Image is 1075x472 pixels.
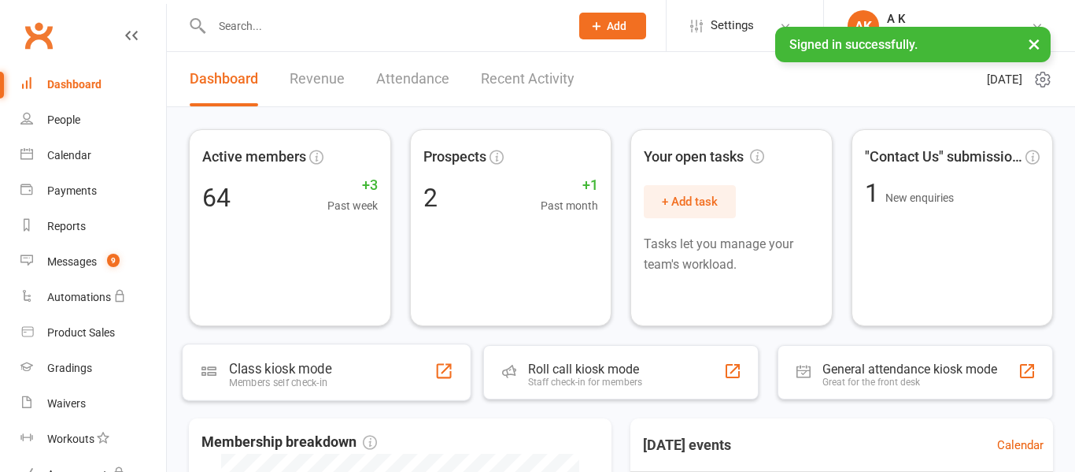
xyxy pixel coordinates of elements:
[848,10,879,42] div: AK
[20,351,166,386] a: Gradings
[20,209,166,244] a: Reports
[528,377,642,388] div: Staff check-in for members
[630,431,744,459] h3: [DATE] events
[541,197,598,214] span: Past month
[885,191,954,204] span: New enquiries
[47,291,111,303] div: Automations
[20,244,166,280] a: Messages 9
[47,78,102,91] div: Dashboard
[423,185,438,210] div: 2
[711,8,754,43] span: Settings
[20,386,166,422] a: Waivers
[20,138,166,173] a: Calendar
[47,255,97,268] div: Messages
[607,20,626,32] span: Add
[822,362,997,377] div: General attendance kiosk mode
[997,436,1044,455] a: Calendar
[202,146,306,169] span: Active members
[644,146,764,169] span: Your open tasks
[327,197,378,214] span: Past week
[47,433,94,445] div: Workouts
[20,173,166,209] a: Payments
[107,254,120,267] span: 9
[201,431,377,454] span: Membership breakdown
[20,280,166,315] a: Automations
[47,362,92,374] div: Gradings
[190,52,258,106] a: Dashboard
[865,146,1023,169] span: "Contact Us" submissions
[887,12,1031,26] div: A K
[207,15,559,37] input: Search...
[47,149,91,162] div: Calendar
[202,185,231,210] div: 64
[229,361,331,377] div: Class kiosk mode
[20,102,166,138] a: People
[822,377,997,388] div: Great for the front desk
[47,113,80,126] div: People
[789,37,918,52] span: Signed in successfully.
[887,26,1031,40] div: Dromana Grappling Academy
[20,315,166,351] a: Product Sales
[987,70,1022,89] span: [DATE]
[644,234,819,274] p: Tasks let you manage your team's workload.
[19,16,58,55] a: Clubworx
[644,185,736,218] button: + Add task
[528,362,642,377] div: Roll call kiosk mode
[47,397,86,410] div: Waivers
[579,13,646,39] button: Add
[1020,27,1048,61] button: ×
[327,174,378,197] span: +3
[47,184,97,197] div: Payments
[20,422,166,457] a: Workouts
[481,52,574,106] a: Recent Activity
[376,52,449,106] a: Attendance
[47,326,115,339] div: Product Sales
[290,52,345,106] a: Revenue
[541,174,598,197] span: +1
[20,67,166,102] a: Dashboard
[229,377,331,388] div: Members self check-in
[865,178,885,208] span: 1
[47,220,86,232] div: Reports
[423,146,486,169] span: Prospects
